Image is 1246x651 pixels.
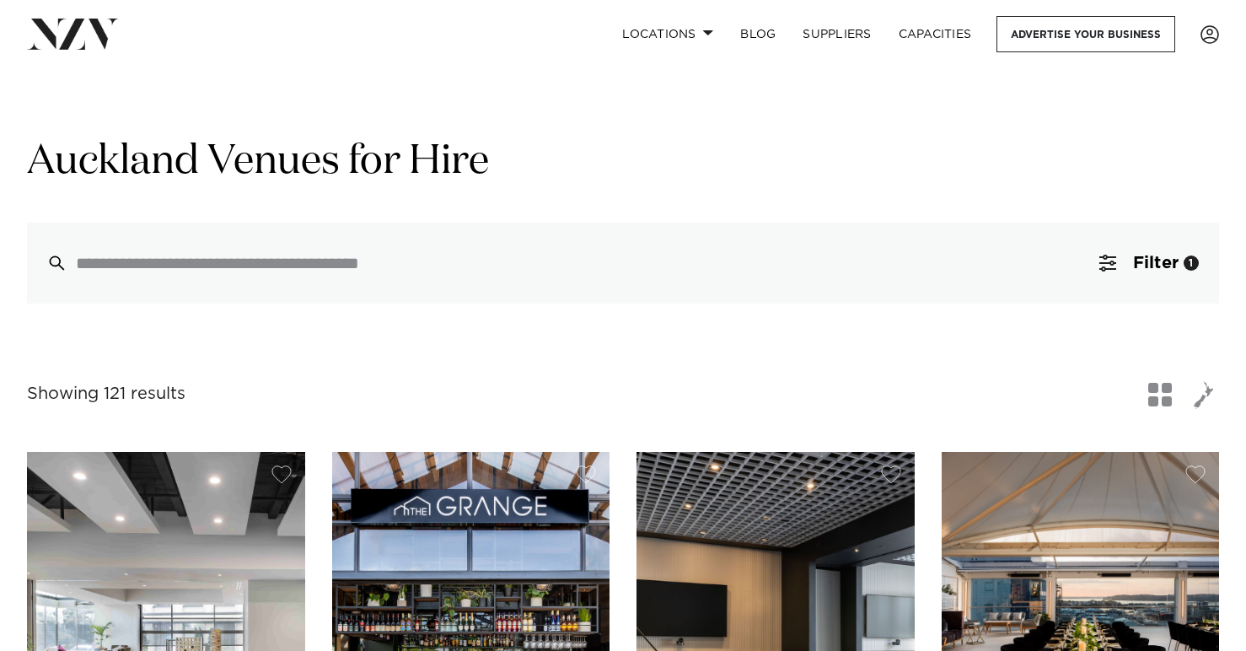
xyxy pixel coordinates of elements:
[27,381,185,407] div: Showing 121 results
[27,136,1219,189] h1: Auckland Venues for Hire
[609,16,727,52] a: Locations
[1079,223,1219,304] button: Filter1
[1133,255,1179,272] span: Filter
[789,16,884,52] a: SUPPLIERS
[1184,256,1199,271] div: 1
[727,16,789,52] a: BLOG
[885,16,986,52] a: Capacities
[996,16,1175,52] a: Advertise your business
[27,19,119,49] img: nzv-logo.png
